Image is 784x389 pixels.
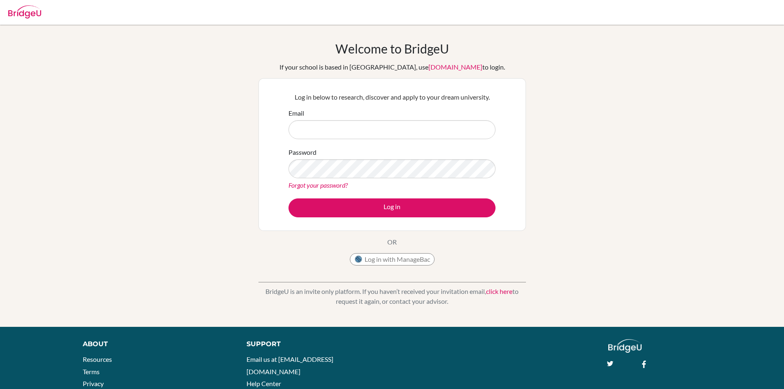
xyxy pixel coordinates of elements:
label: Email [288,108,304,118]
a: Forgot your password? [288,181,348,189]
a: Privacy [83,380,104,387]
label: Password [288,147,316,157]
a: click here [486,287,512,295]
a: Help Center [247,380,281,387]
button: Log in with ManageBac [350,253,435,266]
p: BridgeU is an invite only platform. If you haven’t received your invitation email, to request it ... [258,287,526,306]
a: Terms [83,368,100,375]
button: Log in [288,198,496,217]
a: [DOMAIN_NAME] [428,63,482,71]
img: Bridge-U [8,5,41,19]
img: logo_white@2x-f4f0deed5e89b7ecb1c2cc34c3e3d731f90f0f143d5ea2071677605dd97b5244.png [608,339,642,353]
p: Log in below to research, discover and apply to your dream university. [288,92,496,102]
p: OR [387,237,397,247]
div: Support [247,339,382,349]
h1: Welcome to BridgeU [335,41,449,56]
div: If your school is based in [GEOGRAPHIC_DATA], use to login. [279,62,505,72]
a: Email us at [EMAIL_ADDRESS][DOMAIN_NAME] [247,355,333,375]
a: Resources [83,355,112,363]
div: About [83,339,228,349]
